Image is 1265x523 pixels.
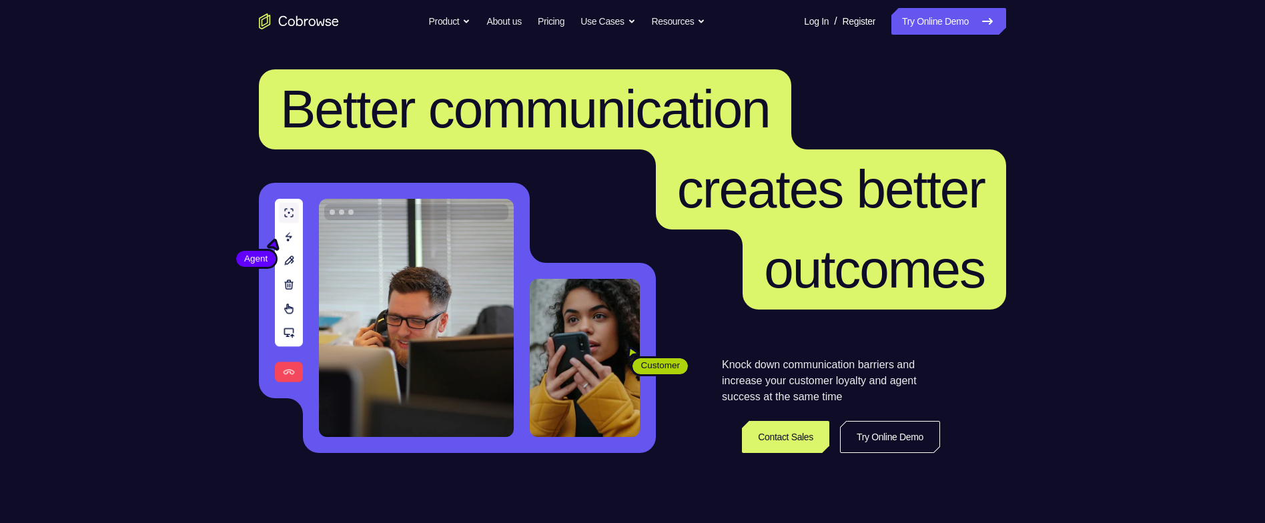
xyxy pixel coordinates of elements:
img: A customer support agent talking on the phone [319,199,514,437]
span: creates better [677,159,985,219]
a: Log In [804,8,829,35]
button: Resources [652,8,706,35]
p: Knock down communication barriers and increase your customer loyalty and agent success at the sam... [722,357,940,405]
button: Use Cases [580,8,635,35]
a: About us [486,8,521,35]
img: A customer holding their phone [530,279,640,437]
a: Try Online Demo [840,421,940,453]
a: Try Online Demo [891,8,1006,35]
button: Product [429,8,471,35]
a: Contact Sales [742,421,829,453]
span: / [834,13,837,29]
a: Go to the home page [259,13,339,29]
a: Pricing [538,8,564,35]
a: Register [843,8,875,35]
span: outcomes [764,239,985,299]
span: Better communication [280,79,770,139]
